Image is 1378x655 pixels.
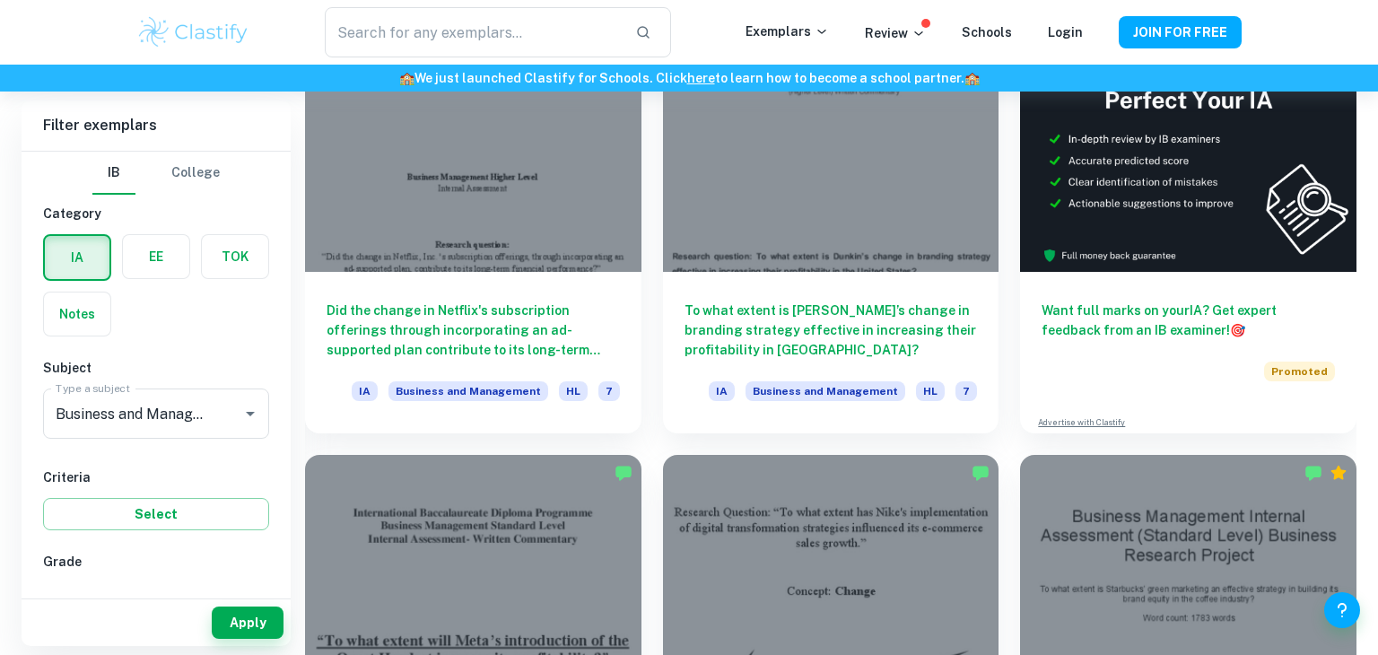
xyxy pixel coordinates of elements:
span: 7 [598,381,620,401]
button: College [171,152,220,195]
span: HL [559,381,588,401]
a: To what extent is [PERSON_NAME]’s change in branding strategy effective in increasing their profi... [663,20,999,433]
img: Thumbnail [1020,20,1356,272]
input: Search for any exemplars... [325,7,621,57]
a: Want full marks on yourIA? Get expert feedback from an IB examiner!PromotedAdvertise with Clastify [1020,20,1356,433]
span: IA [352,381,378,401]
button: TOK [202,235,268,278]
button: IA [45,236,109,279]
h6: Subject [43,358,269,378]
a: Login [1048,25,1083,39]
span: 7 [955,381,977,401]
h6: To what extent is [PERSON_NAME]’s change in branding strategy effective in increasing their profi... [685,301,978,360]
span: Business and Management [388,381,548,401]
img: Marked [972,464,990,482]
span: 🎯 [1230,323,1245,337]
button: Notes [44,293,110,336]
h6: Grade [43,552,269,572]
label: Type a subject [56,380,130,396]
img: Marked [1304,464,1322,482]
button: Select [43,498,269,530]
span: HL [916,381,945,401]
button: JOIN FOR FREE [1119,16,1242,48]
a: Did the change in Netflix's subscription offerings through incorporating an ad-supported plan con... [305,20,641,433]
p: Exemplars [746,22,829,41]
button: Help and Feedback [1324,592,1360,628]
span: 🏫 [399,71,414,85]
div: Premium [1330,464,1347,482]
p: Review [865,23,926,43]
img: Marked [615,464,632,482]
span: IA [709,381,735,401]
a: here [687,71,715,85]
h6: We just launched Clastify for Schools. Click to learn how to become a school partner. [4,68,1374,88]
span: 🏫 [964,71,980,85]
span: 7 [89,589,97,609]
button: EE [123,235,189,278]
h6: Want full marks on your IA ? Get expert feedback from an IB examiner! [1042,301,1335,340]
img: Clastify logo [136,14,250,50]
h6: Did the change in Netflix's subscription offerings through incorporating an ad-supported plan con... [327,301,620,360]
h6: Category [43,204,269,223]
button: IB [92,152,135,195]
h6: Filter exemplars [22,100,291,151]
span: 5 [197,589,205,609]
span: 6 [144,589,152,609]
button: Open [238,401,263,426]
span: Business and Management [746,381,905,401]
a: Advertise with Clastify [1038,416,1125,429]
a: Schools [962,25,1012,39]
h6: Criteria [43,467,269,487]
div: Filter type choice [92,152,220,195]
span: Promoted [1264,362,1335,381]
button: Apply [212,607,283,639]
